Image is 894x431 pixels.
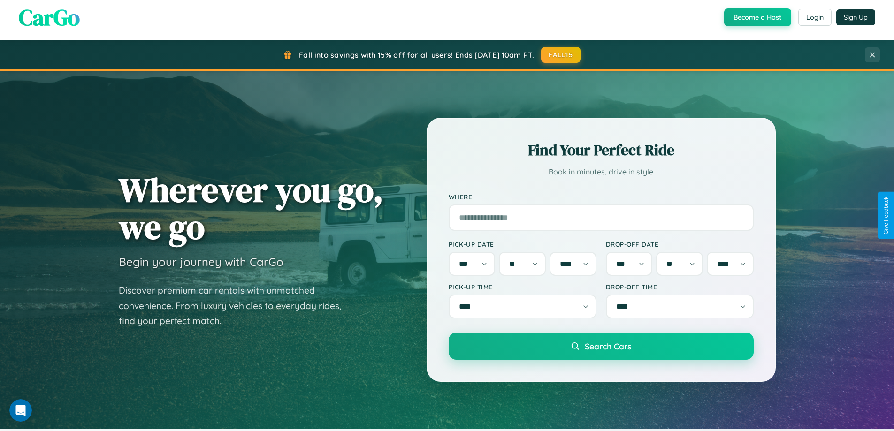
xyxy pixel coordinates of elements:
iframe: Intercom live chat [9,399,32,422]
p: Discover premium car rentals with unmatched convenience. From luxury vehicles to everyday rides, ... [119,283,353,329]
span: Fall into savings with 15% off for all users! Ends [DATE] 10am PT. [299,50,534,60]
span: Search Cars [585,341,631,351]
button: Search Cars [449,333,754,360]
h1: Wherever you go, we go [119,171,383,245]
label: Drop-off Time [606,283,754,291]
span: CarGo [19,2,80,33]
label: Pick-up Date [449,240,596,248]
label: Where [449,193,754,201]
div: Give Feedback [883,197,889,234]
button: Login [798,9,832,26]
h2: Find Your Perfect Ride [449,140,754,160]
label: Drop-off Date [606,240,754,248]
button: FALL15 [541,47,581,63]
button: Sign Up [836,9,875,25]
label: Pick-up Time [449,283,596,291]
h3: Begin your journey with CarGo [119,255,283,269]
button: Become a Host [724,8,791,26]
p: Book in minutes, drive in style [449,165,754,179]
